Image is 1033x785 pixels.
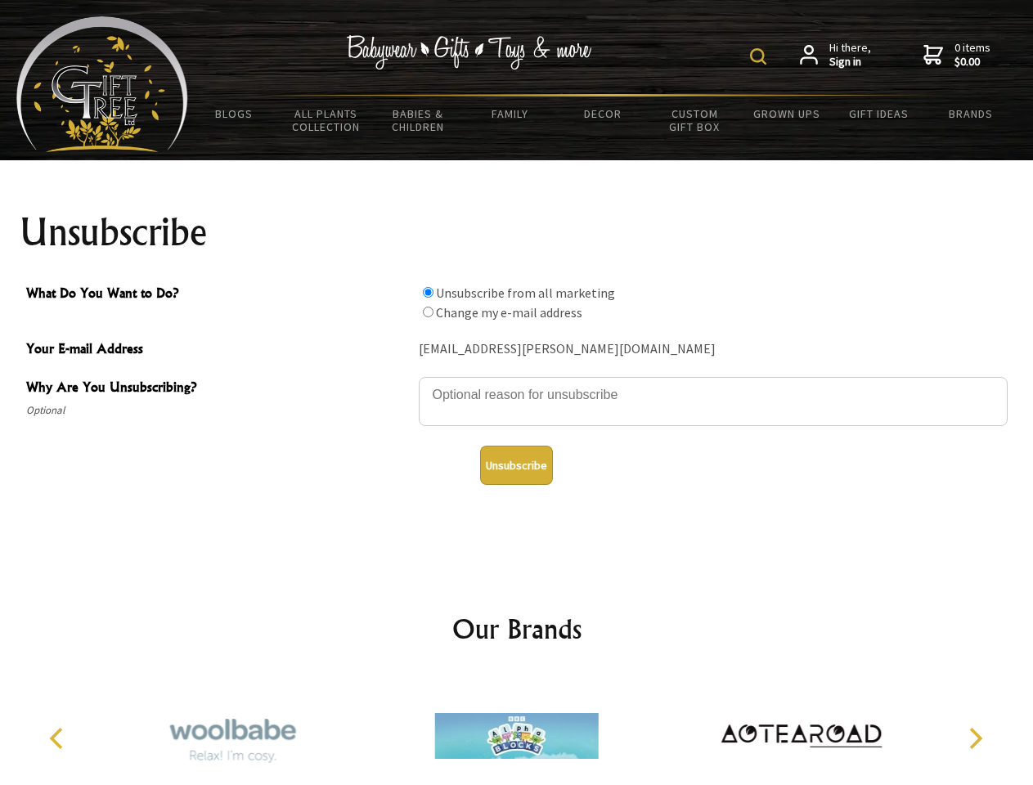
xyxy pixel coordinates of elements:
[188,96,281,131] a: BLOGS
[26,401,411,420] span: Optional
[26,377,411,401] span: Why Are You Unsubscribing?
[480,446,553,485] button: Unsubscribe
[833,96,925,131] a: Gift Ideas
[281,96,373,144] a: All Plants Collection
[347,35,592,70] img: Babywear - Gifts - Toys & more
[419,337,1008,362] div: [EMAIL_ADDRESS][PERSON_NAME][DOMAIN_NAME]
[20,213,1014,252] h1: Unsubscribe
[925,96,1017,131] a: Brands
[423,287,433,298] input: What Do You Want to Do?
[26,339,411,362] span: Your E-mail Address
[829,55,871,70] strong: Sign in
[740,96,833,131] a: Grown Ups
[829,41,871,70] span: Hi there,
[423,307,433,317] input: What Do You Want to Do?
[26,283,411,307] span: What Do You Want to Do?
[923,41,990,70] a: 0 items$0.00
[465,96,557,131] a: Family
[33,609,1001,648] h2: Our Brands
[957,720,993,756] button: Next
[649,96,741,144] a: Custom Gift Box
[419,377,1008,426] textarea: Why Are You Unsubscribing?
[954,40,990,70] span: 0 items
[556,96,649,131] a: Decor
[16,16,188,152] img: Babyware - Gifts - Toys and more...
[41,720,77,756] button: Previous
[750,48,766,65] img: product search
[954,55,990,70] strong: $0.00
[436,304,582,321] label: Change my e-mail address
[800,41,871,70] a: Hi there,Sign in
[372,96,465,144] a: Babies & Children
[436,285,615,301] label: Unsubscribe from all marketing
